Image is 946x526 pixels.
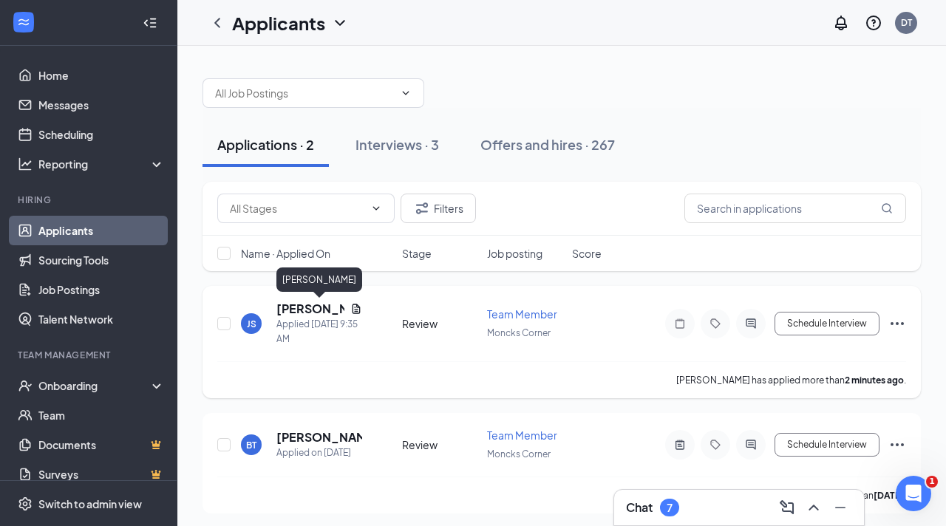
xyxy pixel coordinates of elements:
span: Name · Applied On [241,246,330,261]
span: Job posting [487,246,542,261]
svg: ChevronDown [331,14,349,32]
a: Talent Network [38,304,165,334]
h5: [PERSON_NAME] [276,301,344,317]
svg: MagnifyingGlass [881,202,893,214]
svg: ActiveChat [742,318,760,329]
svg: Collapse [143,16,157,30]
span: Team Member [487,307,557,321]
div: DT [901,16,912,29]
svg: WorkstreamLogo [16,15,31,30]
span: Moncks Corner [487,448,551,460]
div: Applied on [DATE] [276,445,362,460]
div: Applications · 2 [217,135,314,154]
div: Review [402,437,478,452]
svg: ChevronDown [370,202,382,214]
div: Interviews · 3 [355,135,439,154]
svg: Minimize [831,499,849,516]
svg: ChevronLeft [208,14,226,32]
svg: ActiveChat [742,439,760,451]
div: Applied [DATE] 9:35 AM [276,317,362,346]
div: 7 [667,502,673,514]
button: Minimize [828,496,852,519]
svg: Note [671,318,689,329]
svg: Ellipses [888,315,906,332]
div: Reporting [38,157,166,171]
svg: Tag [707,439,724,451]
button: Schedule Interview [775,312,879,335]
span: Team Member [487,428,557,442]
input: All Stages [230,200,364,216]
span: 1 [926,476,938,488]
a: Applicants [38,216,165,245]
span: Moncks Corner [487,327,551,338]
p: [PERSON_NAME] has applied more than . [676,374,906,386]
div: Switch to admin view [38,496,142,511]
button: ComposeMessage [775,496,799,519]
span: Score [572,246,602,261]
h1: Applicants [232,10,325,35]
b: 2 minutes ago [845,375,904,386]
button: Filter Filters [401,194,476,223]
iframe: Intercom live chat [896,476,931,511]
svg: ChevronDown [400,87,412,99]
h3: Chat [626,499,653,516]
a: SurveysCrown [38,460,165,489]
svg: ComposeMessage [778,499,796,516]
div: Offers and hires · 267 [480,135,615,154]
div: BT [246,439,256,451]
svg: UserCheck [18,378,33,393]
a: Job Postings [38,275,165,304]
svg: Analysis [18,157,33,171]
svg: Document [350,303,362,315]
input: All Job Postings [215,85,394,101]
a: Scheduling [38,120,165,149]
h5: [PERSON_NAME] [276,429,362,445]
svg: QuestionInfo [865,14,882,32]
button: ChevronUp [802,496,826,519]
a: Team [38,400,165,430]
span: Stage [402,246,432,261]
a: DocumentsCrown [38,430,165,460]
a: Home [38,61,165,90]
div: JS [247,318,256,330]
svg: ChevronUp [805,499,823,516]
div: Team Management [18,349,162,361]
a: Sourcing Tools [38,245,165,275]
div: [PERSON_NAME] [276,267,362,292]
svg: Notifications [832,14,850,32]
svg: Ellipses [888,436,906,454]
svg: ActiveNote [671,439,689,451]
svg: Filter [413,199,431,217]
a: Messages [38,90,165,120]
div: Review [402,316,478,331]
svg: Tag [707,318,724,329]
div: Hiring [18,194,162,206]
svg: Settings [18,496,33,511]
button: Schedule Interview [775,433,879,457]
div: Onboarding [38,378,152,393]
input: Search in applications [684,194,906,223]
b: [DATE] [874,490,904,501]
